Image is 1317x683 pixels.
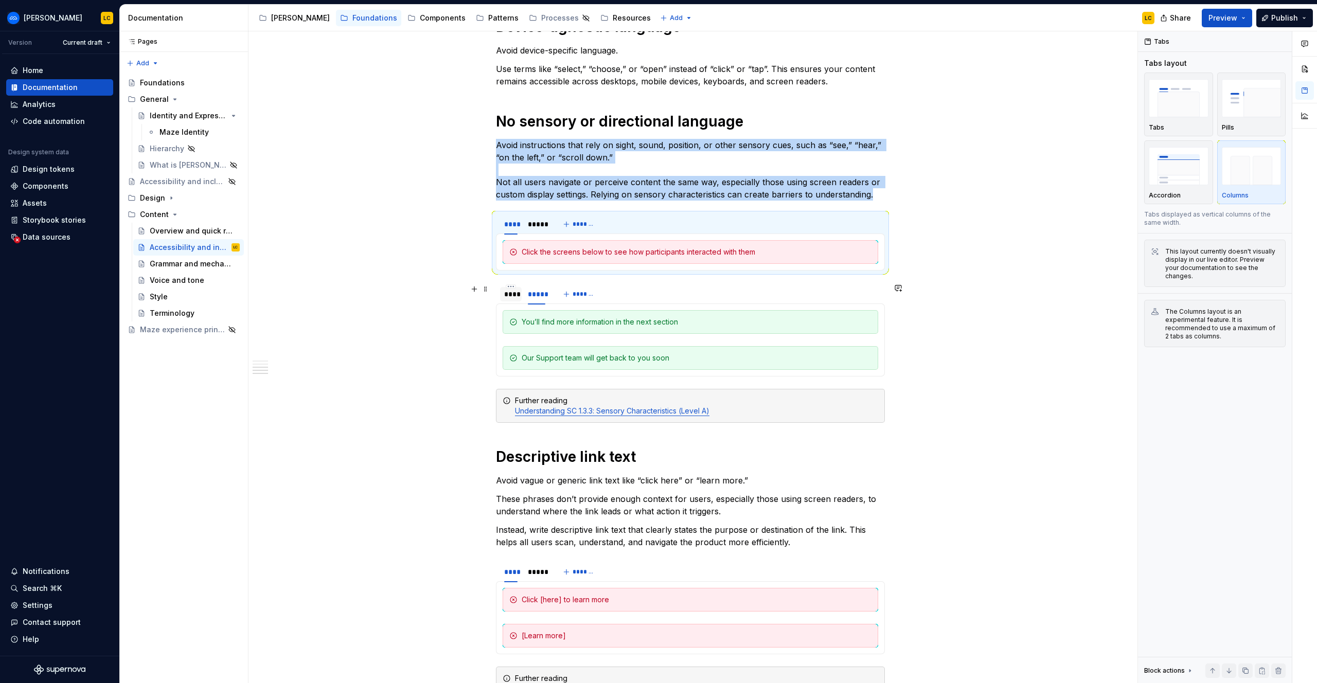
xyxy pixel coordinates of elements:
div: Contact support [23,617,81,627]
button: placeholderAccordion [1144,140,1213,204]
a: Maze experience principles [123,321,244,338]
button: placeholderTabs [1144,73,1213,136]
section-item: Left [503,588,878,648]
img: placeholder [1149,79,1208,117]
button: placeholderPills [1217,73,1286,136]
div: Resources [613,13,651,23]
div: Documentation [128,13,244,23]
div: LC [1145,14,1152,22]
span: Preview [1208,13,1237,23]
a: Storybook stories [6,212,113,228]
div: Processes [541,13,579,23]
a: Patterns [472,10,523,26]
a: Assets [6,195,113,211]
a: Design tokens [6,161,113,177]
div: Grammar and mechanics [150,259,235,269]
div: Help [23,634,39,644]
a: Accessibility and inclusion [123,173,244,190]
div: [PERSON_NAME] [24,13,82,23]
img: 05de7b0f-0379-47c0-a4d1-3cbae06520e4.png [7,12,20,24]
p: Tabs displayed as vertical columns of the same width. [1144,210,1286,227]
div: Data sources [23,232,70,242]
div: What is [PERSON_NAME]? [150,160,226,170]
div: Code automation [23,116,85,127]
img: placeholder [1222,79,1282,117]
p: These phrases don’t provide enough context for users, especially those using screen readers, to u... [496,493,885,517]
div: [PERSON_NAME] [271,13,330,23]
div: Design tokens [23,164,75,174]
a: What is [PERSON_NAME]? [133,157,244,173]
span: Share [1170,13,1191,23]
div: Hierarchy [150,143,184,154]
p: Accordion [1149,191,1181,200]
a: Maze Identity [143,124,244,140]
a: Resources [596,10,655,26]
div: Notifications [23,566,69,577]
button: Contact support [6,614,113,631]
a: Voice and tone [133,272,244,289]
p: Pills [1222,123,1234,132]
div: Foundations [352,13,397,23]
div: Our Support team will get back to you soon [522,353,871,363]
section-item: Right [503,310,878,370]
svg: Supernova Logo [34,664,85,675]
button: Share [1155,9,1198,27]
div: LC [234,242,238,253]
div: [Learn more] [522,631,871,641]
a: Accessibility and inclusivityLC [133,239,244,256]
div: Maze experience principles [140,325,225,335]
div: Click the screens below to see how participants interacted with them [522,247,871,257]
div: Design system data [8,148,69,156]
div: Click [here] to learn more [522,595,871,605]
div: Page tree [255,8,655,28]
div: This layout currently doesn't visually display in our live editor. Preview your documentation to ... [1165,247,1279,280]
div: Terminology [150,308,194,318]
img: placeholder [1222,147,1282,185]
button: placeholderColumns [1217,140,1286,204]
div: Foundations [140,78,185,88]
div: Identity and Expression [150,111,227,121]
a: [PERSON_NAME] [255,10,334,26]
p: Avoid vague or generic link text like “click here” or “learn more.” [496,474,885,487]
strong: Descriptive link text [496,448,636,465]
div: Patterns [488,13,519,23]
p: Avoid device-specific language. [496,44,885,57]
div: Content [123,206,244,223]
a: Processes [525,10,594,26]
section-item: Left [503,240,878,264]
div: Voice and tone [150,275,204,285]
div: Components [420,13,466,23]
div: Maze Identity [159,127,209,137]
button: Publish [1256,9,1313,27]
button: Preview [1202,9,1252,27]
div: Overview and quick references [150,226,235,236]
div: Search ⌘K [23,583,62,594]
a: Components [6,178,113,194]
p: Columns [1222,191,1249,200]
a: Foundations [123,75,244,91]
button: Add [657,11,696,25]
button: Add [123,56,162,70]
div: Pages [123,38,157,46]
p: Use terms like “select,” “choose,” or “open” instead of “click” or “tap”. This ensures your conte... [496,63,885,87]
div: Block actions [1144,667,1185,675]
span: Publish [1271,13,1298,23]
div: Content [140,209,169,220]
div: Assets [23,198,47,208]
button: Help [6,631,113,648]
div: Further reading [515,396,878,416]
div: Accessibility and inclusivity [150,242,229,253]
a: Terminology [133,305,244,321]
div: Version [8,39,32,47]
a: Overview and quick references [133,223,244,239]
a: Grammar and mechanics [133,256,244,272]
div: The Columns layout is an experimental feature. It is recommended to use a maximum of 2 tabs as co... [1165,308,1279,340]
a: Data sources [6,229,113,245]
strong: No sensory or directional language [496,113,743,130]
button: Notifications [6,563,113,580]
div: Accessibility and inclusion [140,176,225,187]
a: Foundations [336,10,401,26]
button: Search ⌘K [6,580,113,597]
a: Components [403,10,470,26]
